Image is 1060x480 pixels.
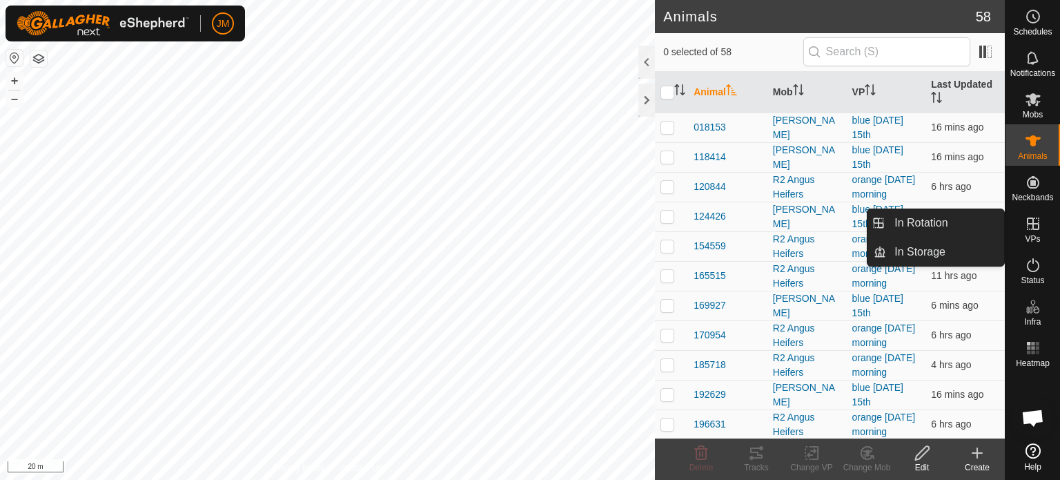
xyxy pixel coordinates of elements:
[784,461,839,474] div: Change VP
[931,389,983,400] span: 16 Sept 2025, 5:46 am
[6,73,23,89] button: +
[1024,463,1041,471] span: Help
[931,359,971,370] span: 16 Sept 2025, 1:47 am
[773,173,841,202] div: R2 Angus Heifers
[852,115,903,140] a: blue [DATE] 15th
[694,417,726,432] span: 196631
[886,238,1004,266] a: In Storage
[1018,152,1048,160] span: Animals
[773,321,841,350] div: R2 Angus Heifers
[694,387,726,402] span: 192629
[867,238,1004,266] li: In Storage
[931,181,971,192] span: 15 Sept 2025, 11:47 pm
[852,412,916,437] a: orange [DATE] morning
[694,269,726,283] span: 165515
[793,86,804,97] p-sorticon: Activate to sort
[773,410,841,439] div: R2 Angus Heifers
[694,239,726,253] span: 154559
[1016,359,1050,367] span: Heatmap
[663,8,976,25] h2: Animals
[894,244,945,260] span: In Storage
[694,358,726,372] span: 185718
[729,461,784,474] div: Tracks
[867,209,1004,237] li: In Rotation
[674,86,685,97] p-sorticon: Activate to sort
[886,209,1004,237] a: In Rotation
[1010,69,1055,77] span: Notifications
[931,151,983,162] span: 16 Sept 2025, 5:46 am
[773,232,841,261] div: R2 Angus Heifers
[931,300,978,311] span: 16 Sept 2025, 5:56 am
[931,270,976,281] span: 15 Sept 2025, 6:57 pm
[773,381,841,410] div: [PERSON_NAME]
[852,293,903,318] a: blue [DATE] 15th
[803,37,970,66] input: Search (S)
[1012,193,1053,202] span: Neckbands
[852,204,903,229] a: blue [DATE] 15th
[847,72,926,113] th: VP
[852,323,916,348] a: orange [DATE] morning
[865,86,876,97] p-sorticon: Activate to sort
[6,50,23,66] button: Reset Map
[1012,397,1054,439] div: Open chat
[852,144,903,170] a: blue [DATE] 15th
[773,143,841,172] div: [PERSON_NAME]
[694,209,726,224] span: 124426
[852,352,916,378] a: orange [DATE] morning
[931,122,983,133] span: 16 Sept 2025, 5:46 am
[931,329,971,340] span: 15 Sept 2025, 11:27 pm
[694,328,726,343] span: 170954
[773,113,841,142] div: [PERSON_NAME]
[1013,28,1052,36] span: Schedules
[852,263,916,289] a: orange [DATE] morning
[341,462,382,474] a: Contact Us
[773,202,841,231] div: [PERSON_NAME]
[694,120,726,135] span: 018153
[6,90,23,107] button: –
[773,351,841,380] div: R2 Angus Heifers
[852,174,916,200] a: orange [DATE] morning
[950,461,1005,474] div: Create
[925,72,1005,113] th: Last Updated
[852,233,916,259] a: orange [DATE] morning
[688,72,767,113] th: Animal
[694,180,726,194] span: 120844
[839,461,894,474] div: Change Mob
[767,72,847,113] th: Mob
[852,382,903,407] a: blue [DATE] 15th
[694,298,726,313] span: 169927
[931,94,942,105] p-sorticon: Activate to sort
[17,11,189,36] img: Gallagher Logo
[894,215,948,231] span: In Rotation
[1024,318,1041,326] span: Infra
[1005,438,1060,477] a: Help
[773,291,841,320] div: [PERSON_NAME]
[217,17,230,31] span: JM
[273,462,325,474] a: Privacy Policy
[1021,276,1044,285] span: Status
[773,262,841,291] div: R2 Angus Heifers
[1025,235,1040,243] span: VPs
[726,86,737,97] p-sorticon: Activate to sort
[1023,111,1043,119] span: Mobs
[30,50,47,67] button: Map Layers
[663,45,803,59] span: 0 selected of 58
[689,463,714,472] span: Delete
[694,150,726,164] span: 118414
[976,6,991,27] span: 58
[894,461,950,474] div: Edit
[931,419,971,430] span: 15 Sept 2025, 11:06 pm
